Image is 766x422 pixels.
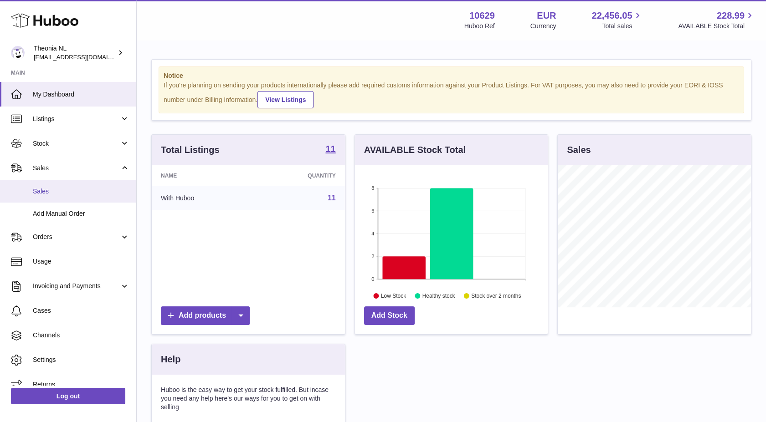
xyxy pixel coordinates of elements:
[591,10,643,31] a: 22,456.05 Total sales
[371,208,374,214] text: 6
[422,293,456,299] text: Healthy stock
[464,22,495,31] div: Huboo Ref
[678,22,755,31] span: AVAILABLE Stock Total
[325,144,335,153] strong: 11
[371,276,374,282] text: 0
[381,293,406,299] text: Low Stock
[33,187,129,196] span: Sales
[33,139,120,148] span: Stock
[537,10,556,22] strong: EUR
[364,144,466,156] h3: AVAILABLE Stock Total
[602,22,643,31] span: Total sales
[371,185,374,191] text: 8
[161,306,250,325] a: Add products
[567,144,591,156] h3: Sales
[11,46,25,60] img: info@wholesomegoods.eu
[34,44,116,61] div: Theonia NL
[33,257,129,266] span: Usage
[471,293,521,299] text: Stock over 2 months
[152,186,253,210] td: With Huboo
[161,353,180,366] h3: Help
[257,91,314,108] a: View Listings
[717,10,745,22] span: 228.99
[33,356,129,364] span: Settings
[161,386,336,412] p: Huboo is the easy way to get your stock fulfilled. But incase you need any help here's our ways f...
[33,331,129,340] span: Channels
[33,306,129,315] span: Cases
[152,165,253,186] th: Name
[371,254,374,259] text: 2
[469,10,495,22] strong: 10629
[591,10,632,22] span: 22,456.05
[678,10,755,31] a: 228.99 AVAILABLE Stock Total
[164,71,739,80] strong: Notice
[11,388,125,404] a: Log out
[33,164,120,173] span: Sales
[33,380,129,389] span: Returns
[530,22,556,31] div: Currency
[33,233,120,241] span: Orders
[33,115,120,123] span: Listings
[325,144,335,155] a: 11
[33,209,129,218] span: Add Manual Order
[164,81,739,108] div: If you're planning on sending your products internationally please add required customs informati...
[328,194,336,202] a: 11
[34,53,134,61] span: [EMAIL_ADDRESS][DOMAIN_NAME]
[33,282,120,290] span: Invoicing and Payments
[253,165,344,186] th: Quantity
[161,144,220,156] h3: Total Listings
[364,306,415,325] a: Add Stock
[371,231,374,236] text: 4
[33,90,129,99] span: My Dashboard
